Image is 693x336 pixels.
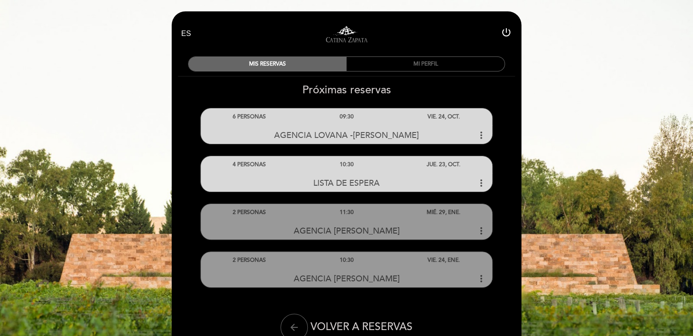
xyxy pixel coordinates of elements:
a: Visitas y degustaciones en La Pirámide [290,21,403,46]
div: MIÉ. 29, ENE. [395,204,492,221]
div: MIS RESERVAS [189,57,346,71]
span: VOLVER A RESERVAS [311,320,413,333]
i: more_vert [476,130,487,141]
div: 10:30 [298,156,395,173]
div: JUE. 23, OCT. [395,156,492,173]
span: AGENCIA LOVANA -[PERSON_NAME] [274,130,419,140]
div: 4 PERSONAS [201,156,298,173]
i: more_vert [476,178,487,188]
i: arrow_back [289,322,300,333]
span: LISTA DE ESPERA [313,178,380,188]
div: MI PERFIL [346,57,504,71]
div: 2 PERSONAS [201,204,298,221]
div: VIE. 24, OCT. [395,108,492,125]
span: AGENCIA [PERSON_NAME] [294,274,400,284]
div: 10:30 [298,252,395,269]
span: AGENCIA [PERSON_NAME] [294,226,400,236]
div: 2 PERSONAS [201,252,298,269]
div: 09:30 [298,108,395,125]
h2: Próximas reservas [171,83,522,97]
i: more_vert [476,225,487,236]
i: power_settings_new [501,27,512,38]
button: power_settings_new [501,27,512,41]
div: 11:30 [298,204,395,221]
div: 6 PERSONAS [201,108,298,125]
div: VIE. 24, ENE. [395,252,492,269]
i: more_vert [476,273,487,284]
